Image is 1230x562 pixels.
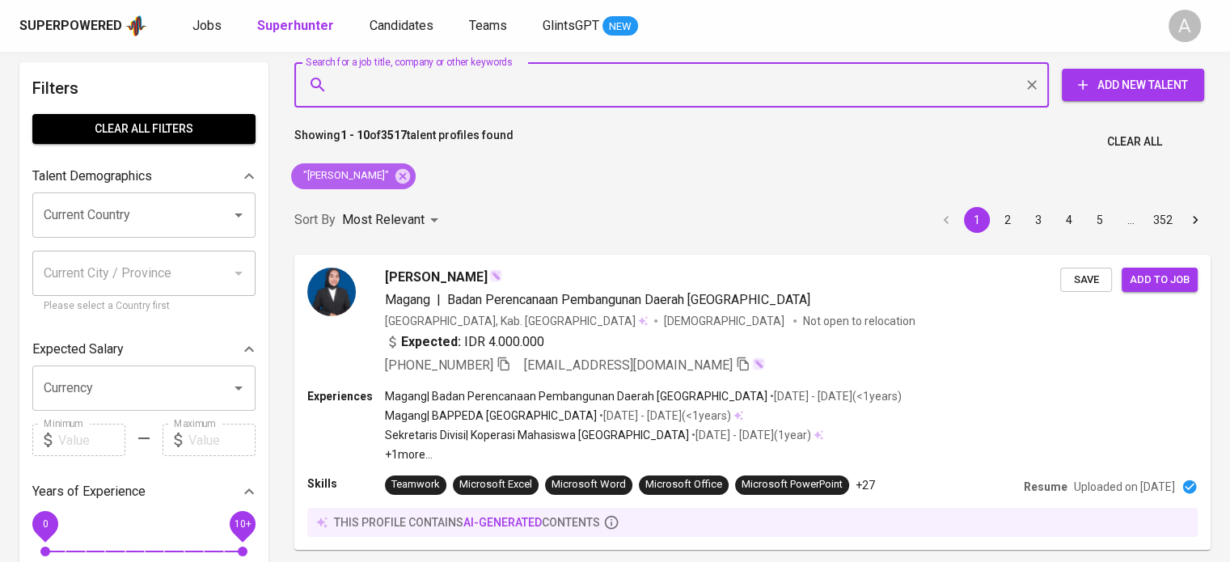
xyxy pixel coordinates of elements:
[19,17,122,36] div: Superpowered
[291,163,416,189] div: "[PERSON_NAME]"
[1056,207,1082,233] button: Go to page 4
[543,16,638,36] a: GlintsGPT NEW
[1024,479,1067,495] p: Resume
[1107,132,1162,152] span: Clear All
[334,514,600,530] p: this profile contains contents
[307,388,385,404] p: Experiences
[1068,271,1104,289] span: Save
[125,14,147,38] img: app logo
[44,298,244,315] p: Please select a Country first
[664,313,787,329] span: [DEMOGRAPHIC_DATA]
[931,207,1211,233] nav: pagination navigation
[294,210,336,230] p: Sort By
[469,18,507,33] span: Teams
[459,477,532,492] div: Microsoft Excel
[1118,212,1143,228] div: …
[32,482,146,501] p: Years of Experience
[257,18,334,33] b: Superhunter
[307,268,356,316] img: 13bc6bd9b29dc3c092b269de5ad93b7c.jpg
[602,19,638,35] span: NEW
[1087,207,1113,233] button: Go to page 5
[385,332,544,352] div: IDR 4.000.000
[370,16,437,36] a: Candidates
[291,168,399,184] span: "[PERSON_NAME]"
[257,16,337,36] a: Superhunter
[1182,207,1208,233] button: Go to next page
[803,313,915,329] p: Not open to relocation
[1130,271,1190,289] span: Add to job
[342,205,444,235] div: Most Relevant
[294,255,1211,550] a: [PERSON_NAME]Magang|Badan Perencanaan Pembangunan Daerah [GEOGRAPHIC_DATA][GEOGRAPHIC_DATA], Kab....
[752,357,765,370] img: magic_wand.svg
[742,477,843,492] div: Microsoft PowerPoint
[1101,127,1169,157] button: Clear All
[32,75,256,101] h6: Filters
[401,332,461,352] b: Expected:
[42,518,48,530] span: 0
[45,119,243,139] span: Clear All filters
[227,377,250,399] button: Open
[19,14,147,38] a: Superpoweredapp logo
[32,167,152,186] p: Talent Demographics
[767,388,902,404] p: • [DATE] - [DATE] ( <1 years )
[234,518,251,530] span: 10+
[597,408,731,424] p: • [DATE] - [DATE] ( <1 years )
[192,16,225,36] a: Jobs
[340,129,370,142] b: 1 - 10
[1060,268,1112,293] button: Save
[1148,207,1177,233] button: Go to page 352
[32,475,256,508] div: Years of Experience
[188,424,256,456] input: Value
[32,114,256,144] button: Clear All filters
[385,427,689,443] p: Sekretaris Divisi | Koperasi Mahasiswa [GEOGRAPHIC_DATA]
[385,388,767,404] p: Magang | Badan Perencanaan Pembangunan Daerah [GEOGRAPHIC_DATA]
[1122,268,1198,293] button: Add to job
[856,477,875,493] p: +27
[1074,479,1175,495] p: Uploaded on [DATE]
[524,357,733,373] span: [EMAIL_ADDRESS][DOMAIN_NAME]
[1062,69,1204,101] button: Add New Talent
[381,129,407,142] b: 3517
[1021,74,1043,96] button: Clear
[1169,10,1201,42] div: A
[385,313,648,329] div: [GEOGRAPHIC_DATA], Kab. [GEOGRAPHIC_DATA]
[689,427,811,443] p: • [DATE] - [DATE] ( 1 year )
[307,475,385,492] p: Skills
[227,204,250,226] button: Open
[1075,75,1191,95] span: Add New Talent
[192,18,222,33] span: Jobs
[543,18,599,33] span: GlintsGPT
[58,424,125,456] input: Value
[385,292,430,307] span: Magang
[342,210,425,230] p: Most Relevant
[964,207,990,233] button: page 1
[489,269,502,282] img: magic_wand.svg
[463,516,542,529] span: AI-generated
[995,207,1021,233] button: Go to page 2
[437,290,441,310] span: |
[391,477,440,492] div: Teamwork
[370,18,433,33] span: Candidates
[32,333,256,366] div: Expected Salary
[32,160,256,192] div: Talent Demographics
[447,292,810,307] span: Badan Perencanaan Pembangunan Daerah [GEOGRAPHIC_DATA]
[469,16,510,36] a: Teams
[294,127,514,157] p: Showing of talent profiles found
[385,268,488,287] span: [PERSON_NAME]
[645,477,722,492] div: Microsoft Office
[32,340,124,359] p: Expected Salary
[552,477,626,492] div: Microsoft Word
[385,357,493,373] span: [PHONE_NUMBER]
[385,408,597,424] p: Magang | BAPPEDA [GEOGRAPHIC_DATA]
[1025,207,1051,233] button: Go to page 3
[385,446,902,463] p: +1 more ...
